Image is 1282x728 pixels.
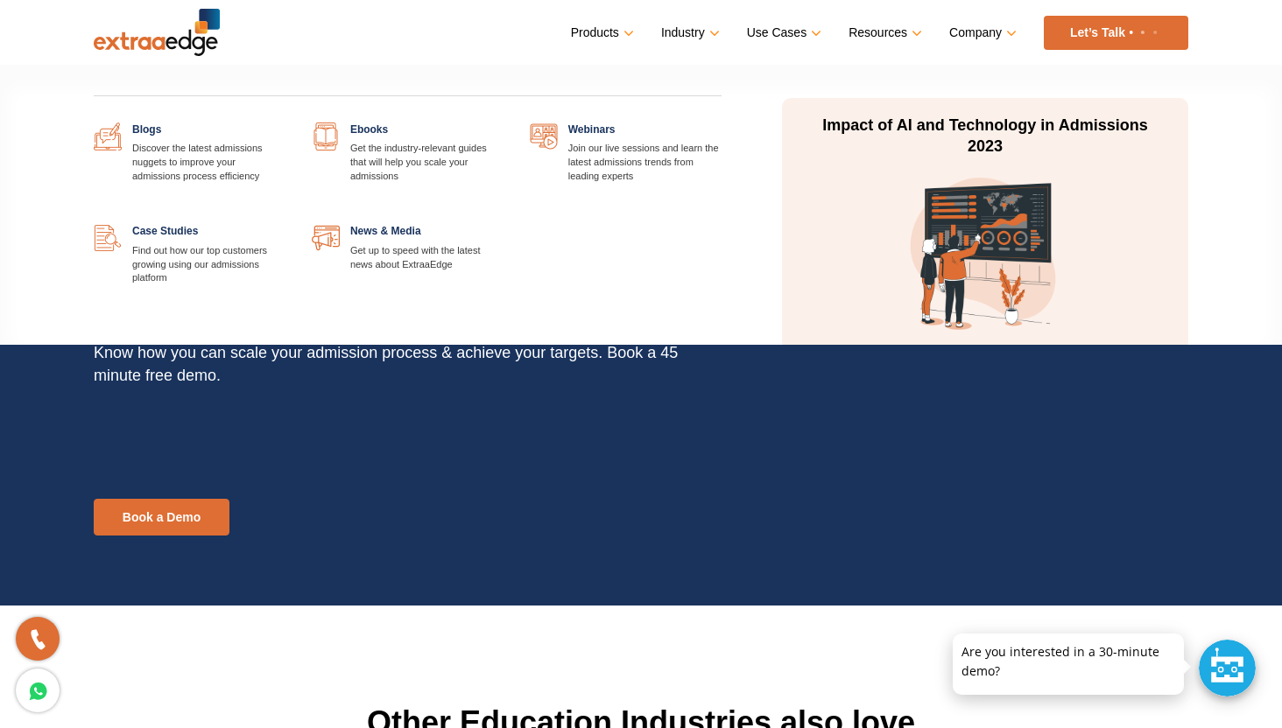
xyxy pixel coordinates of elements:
a: Industry [661,20,716,45]
a: Resources [849,20,919,45]
p: Impact of AI and Technology in Admissions 2023 [821,115,1150,157]
a: Use Cases [747,20,818,45]
a: Company [949,20,1013,45]
p: Know how you can scale your admission process & achieve your targets. Book a 45 minute free demo. [94,341,729,415]
a: Book a Demo [94,499,229,535]
a: Products [571,20,630,45]
div: Chat [1199,640,1256,696]
a: Let’s Talk [1044,16,1188,50]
